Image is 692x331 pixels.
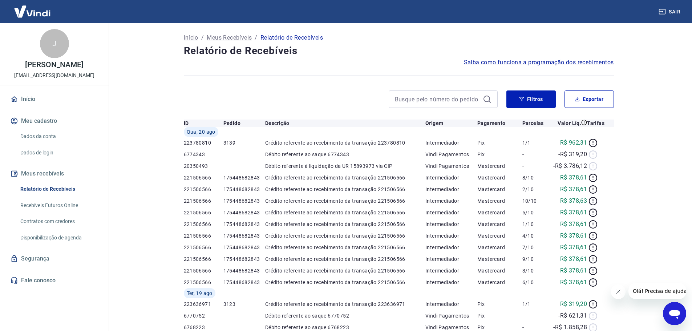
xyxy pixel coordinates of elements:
[477,151,522,158] p: Pix
[425,312,477,319] p: Vindi Pagamentos
[477,279,522,286] p: Mastercard
[425,255,477,263] p: Intermediador
[477,162,522,170] p: Mastercard
[522,255,547,263] p: 9/10
[184,197,223,205] p: 221506566
[184,33,198,42] a: Início
[560,197,587,205] p: R$ 378,63
[25,61,83,69] p: [PERSON_NAME]
[184,186,223,193] p: 221506566
[223,279,265,286] p: 175448682843
[425,197,477,205] p: Intermediador
[522,300,547,308] p: 1/1
[223,186,265,193] p: 175448682843
[223,174,265,181] p: 175448682843
[477,186,522,193] p: Mastercard
[477,174,522,181] p: Mastercard
[560,138,587,147] p: R$ 962,31
[255,33,257,42] p: /
[560,231,587,240] p: R$ 378,61
[207,33,252,42] p: Meus Recebíveis
[184,300,223,308] p: 223636971
[425,244,477,251] p: Intermediador
[506,90,556,108] button: Filtros
[265,197,425,205] p: Crédito referente ao recebimento da transação 221506566
[17,198,100,213] a: Recebíveis Futuros Online
[522,197,547,205] p: 10/10
[558,120,581,127] p: Valor Líq.
[265,221,425,228] p: Crédito referente ao recebimento da transação 221506566
[611,284,626,299] iframe: Fechar mensagem
[477,197,522,205] p: Mastercard
[560,300,587,308] p: R$ 319,20
[522,232,547,239] p: 4/10
[265,120,290,127] p: Descrição
[425,221,477,228] p: Intermediador
[184,44,614,58] h4: Relatório de Recebíveis
[558,150,587,159] p: -R$ 319,20
[522,279,547,286] p: 6/10
[560,243,587,252] p: R$ 378,61
[587,120,604,127] p: Tarifas
[9,0,56,23] img: Vindi
[522,162,547,170] p: -
[522,139,547,146] p: 1/1
[560,185,587,194] p: R$ 378,61
[184,120,189,127] p: ID
[184,255,223,263] p: 221506566
[201,33,204,42] p: /
[265,174,425,181] p: Crédito referente ao recebimento da transação 221506566
[477,255,522,263] p: Mastercard
[522,221,547,228] p: 1/10
[425,209,477,216] p: Intermediador
[17,129,100,144] a: Dados da conta
[657,5,683,19] button: Sair
[558,311,587,320] p: -R$ 621,31
[265,300,425,308] p: Crédito referente ao recebimento da transação 223636971
[40,29,69,58] div: J
[223,221,265,228] p: 175448682843
[14,72,94,79] p: [EMAIL_ADDRESS][DOMAIN_NAME]
[560,255,587,263] p: R$ 378,61
[4,5,61,11] span: Olá! Precisa de ajuda?
[522,120,544,127] p: Parcelas
[560,266,587,275] p: R$ 378,61
[265,255,425,263] p: Crédito referente ao recebimento da transação 221506566
[223,120,240,127] p: Pedido
[477,267,522,274] p: Mastercard
[522,209,547,216] p: 5/10
[9,273,100,288] a: Fale conosco
[184,244,223,251] p: 221506566
[628,283,686,299] iframe: Mensagem da empresa
[223,197,265,205] p: 175448682843
[184,312,223,319] p: 6770752
[522,186,547,193] p: 2/10
[265,232,425,239] p: Crédito referente ao recebimento da transação 221506566
[425,267,477,274] p: Intermediador
[265,139,425,146] p: Crédito referente ao recebimento da transação 223780810
[9,113,100,129] button: Meu cadastro
[477,244,522,251] p: Mastercard
[184,139,223,146] p: 223780810
[425,232,477,239] p: Intermediador
[17,230,100,245] a: Disponibilização de agenda
[184,232,223,239] p: 221506566
[187,128,215,136] span: Qua, 20 ago
[184,174,223,181] p: 221506566
[425,162,477,170] p: Vindi Pagamentos
[223,255,265,263] p: 175448682843
[265,244,425,251] p: Crédito referente ao recebimento da transação 221506566
[560,278,587,287] p: R$ 378,61
[425,174,477,181] p: Intermediador
[9,166,100,182] button: Meus recebíveis
[425,300,477,308] p: Intermediador
[477,139,522,146] p: Pix
[184,209,223,216] p: 221506566
[260,33,323,42] p: Relatório de Recebíveis
[564,90,614,108] button: Exportar
[184,151,223,158] p: 6774343
[187,290,213,297] span: Ter, 19 ago
[425,186,477,193] p: Intermediador
[223,244,265,251] p: 175448682843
